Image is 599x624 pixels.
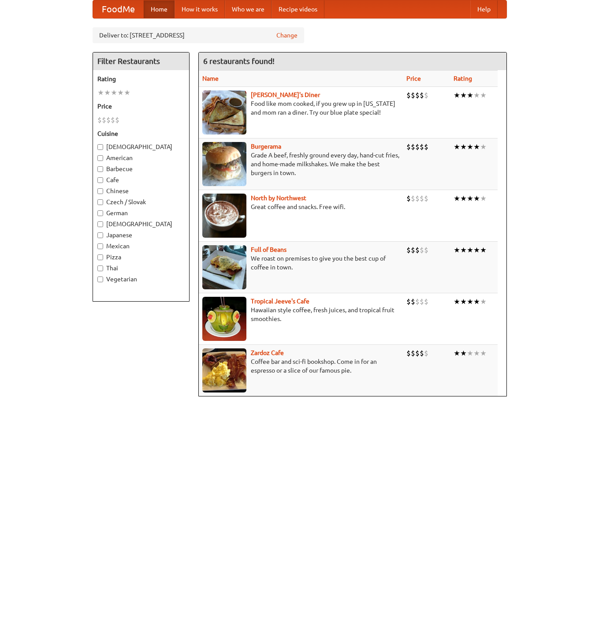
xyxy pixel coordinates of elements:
[411,194,415,203] li: $
[406,297,411,306] li: $
[470,0,498,18] a: Help
[424,90,428,100] li: $
[97,221,103,227] input: [DEMOGRAPHIC_DATA]
[467,297,473,306] li: ★
[473,90,480,100] li: ★
[454,245,460,255] li: ★
[460,297,467,306] li: ★
[276,31,298,40] a: Change
[473,194,480,203] li: ★
[251,246,286,253] a: Full of Beans
[424,297,428,306] li: $
[406,75,421,82] a: Price
[202,348,246,392] img: zardoz.jpg
[124,88,130,97] li: ★
[420,297,424,306] li: $
[480,142,487,152] li: ★
[97,231,185,239] label: Japanese
[424,348,428,358] li: $
[175,0,225,18] a: How it works
[97,210,103,216] input: German
[97,177,103,183] input: Cafe
[97,166,103,172] input: Barbecue
[406,245,411,255] li: $
[97,188,103,194] input: Chinese
[454,90,460,100] li: ★
[97,198,185,206] label: Czech / Slovak
[106,115,111,125] li: $
[251,349,284,356] a: Zardoz Cafe
[97,75,185,83] h5: Rating
[406,348,411,358] li: $
[102,115,106,125] li: $
[97,209,185,217] label: German
[415,348,420,358] li: $
[411,348,415,358] li: $
[202,297,246,341] img: jeeves.jpg
[454,194,460,203] li: ★
[460,348,467,358] li: ★
[93,27,304,43] div: Deliver to: [STREET_ADDRESS]
[480,90,487,100] li: ★
[467,348,473,358] li: ★
[415,194,420,203] li: $
[420,194,424,203] li: $
[480,194,487,203] li: ★
[203,57,275,65] ng-pluralize: 6 restaurants found!
[97,102,185,111] h5: Price
[251,298,309,305] b: Tropical Jeeve's Cafe
[97,115,102,125] li: $
[411,297,415,306] li: $
[454,142,460,152] li: ★
[202,75,219,82] a: Name
[251,143,281,150] a: Burgerama
[411,90,415,100] li: $
[480,348,487,358] li: ★
[111,115,115,125] li: $
[420,348,424,358] li: $
[104,88,111,97] li: ★
[97,88,104,97] li: ★
[406,90,411,100] li: $
[202,142,246,186] img: burgerama.jpg
[144,0,175,18] a: Home
[97,264,185,273] label: Thai
[111,88,117,97] li: ★
[93,52,189,70] h4: Filter Restaurants
[460,245,467,255] li: ★
[202,254,399,272] p: We roast on premises to give you the best cup of coffee in town.
[97,254,103,260] input: Pizza
[202,306,399,323] p: Hawaiian style coffee, fresh juices, and tropical fruit smoothies.
[115,115,119,125] li: $
[97,232,103,238] input: Japanese
[97,187,185,195] label: Chinese
[97,243,103,249] input: Mexican
[424,142,428,152] li: $
[424,245,428,255] li: $
[420,245,424,255] li: $
[97,164,185,173] label: Barbecue
[467,142,473,152] li: ★
[97,265,103,271] input: Thai
[97,142,185,151] label: [DEMOGRAPHIC_DATA]
[225,0,272,18] a: Who we are
[480,297,487,306] li: ★
[473,297,480,306] li: ★
[97,129,185,138] h5: Cuisine
[460,194,467,203] li: ★
[97,144,103,150] input: [DEMOGRAPHIC_DATA]
[97,153,185,162] label: American
[202,194,246,238] img: north.jpg
[97,242,185,250] label: Mexican
[251,91,320,98] a: [PERSON_NAME]'s Diner
[454,297,460,306] li: ★
[251,194,306,202] a: North by Northwest
[117,88,124,97] li: ★
[411,142,415,152] li: $
[97,155,103,161] input: American
[480,245,487,255] li: ★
